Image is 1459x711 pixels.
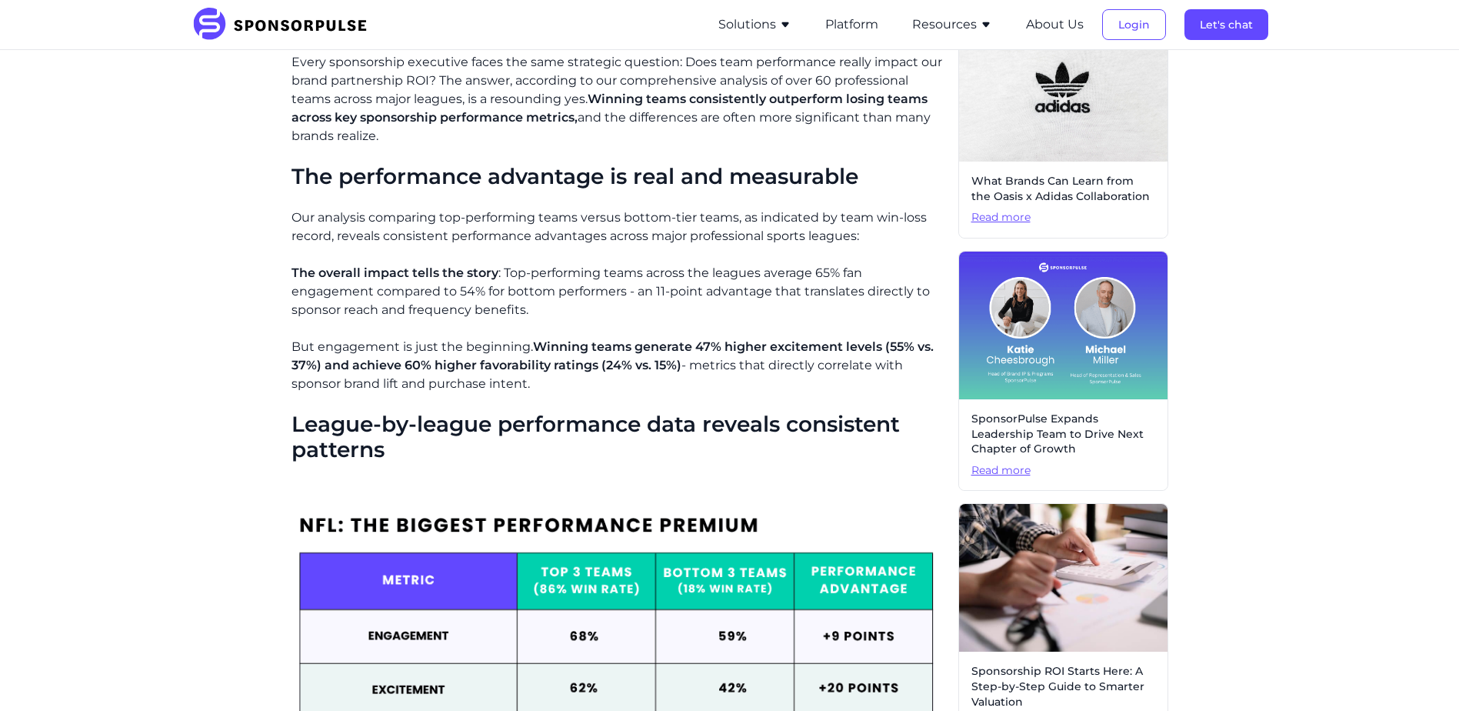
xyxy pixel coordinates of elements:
a: Login [1102,18,1166,32]
img: Christian Wiediger, courtesy of Unsplash [959,14,1168,162]
a: SponsorPulse Expands Leadership Team to Drive Next Chapter of GrowthRead more [958,251,1168,491]
span: SponsorPulse Expands Leadership Team to Drive Next Chapter of Growth [971,412,1155,457]
a: Let's chat [1184,18,1268,32]
p: : Top-performing teams across the leagues average 65% fan engagement compared to 54% for bottom p... [291,264,946,319]
span: Winning teams consistently outperform losing teams across key sponsorship performance metrics, [291,92,928,125]
iframe: Chat Widget [1382,637,1459,711]
span: League-by-league performance data reveals consistent patterns [291,411,900,463]
img: Katie Cheesbrough and Michael Miller Join SponsorPulse to Accelerate Strategic Services [959,252,1168,399]
span: Winning teams generate 47% higher excitement levels (55% vs. 37%) and achieve 60% higher favorabi... [291,339,934,372]
button: About Us [1026,15,1084,34]
a: About Us [1026,18,1084,32]
button: Login [1102,9,1166,40]
img: SponsorPulse [192,8,378,42]
a: What Brands Can Learn from the Oasis x Adidas CollaborationRead more [958,13,1168,239]
span: Read more [971,210,1155,225]
button: Solutions [718,15,791,34]
span: Sponsorship ROI Starts Here: A Step-by-Step Guide to Smarter Valuation [971,664,1155,709]
a: Platform [825,18,878,32]
p: But engagement is just the beginning. - metrics that directly correlate with sponsor brand lift a... [291,338,946,393]
button: Platform [825,15,878,34]
img: Getty Images courtesy of Unsplash [959,504,1168,652]
span: The overall impact tells the story [291,265,498,280]
span: Read more [971,463,1155,479]
p: Our analysis comparing top-performing teams versus bottom-tier teams, as indicated by team win-lo... [291,209,946,245]
p: Every sponsorship executive faces the same strategic question: Does team performance really impac... [291,53,946,145]
button: Resources [912,15,992,34]
span: What Brands Can Learn from the Oasis x Adidas Collaboration [971,174,1155,204]
span: The performance advantage is real and measurable [291,163,858,189]
button: Let's chat [1184,9,1268,40]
